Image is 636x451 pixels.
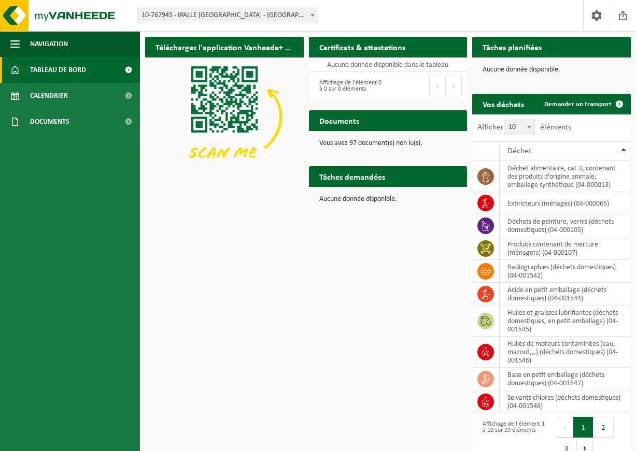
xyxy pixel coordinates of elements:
h2: Téléchargez l'application Vanheede+ maintenant! [145,37,304,57]
div: Affichage de l'élément 0 à 0 sur 0 éléments [314,75,383,97]
td: acide en petit emballage (déchets domestiques) (04-001544) [500,283,631,305]
span: 10 [504,120,534,135]
span: Calendrier [30,83,68,109]
h2: Tâches demandées [309,166,395,186]
span: Tableau de bord [30,57,86,83]
img: Download de VHEPlus App [145,57,304,176]
td: huiles de moteurs contaminées (eau, mazout,,,) (déchets domestiques) (04-001546) [500,337,631,368]
td: produits contenant de mercure (ménagers) (04-000107) [500,237,631,260]
h2: Tâches planifiées [472,37,552,57]
span: 10 [504,120,535,135]
td: extincteurs (ménages) (04-000065) [500,192,631,214]
td: déchet alimentaire, cat 3, contenant des produits d'origine animale, emballage synthétique (04-00... [500,161,631,192]
span: 10-767945 - IPALLE FRASNES - FRASNES-LEZ-BUISSENAL [137,8,318,23]
span: Navigation [30,31,68,57]
label: Afficher éléments [477,123,571,132]
h2: Documents [309,110,370,130]
button: Previous [429,76,446,96]
p: Vous avez 97 document(s) non lu(s). [319,140,457,147]
td: huiles et graisses lubrifiantes (déchets domestiques, en petit emballage) (04-001545) [500,305,631,337]
p: Aucune donnée disponible. [483,66,620,74]
span: Déchet [507,147,531,155]
a: Demander un transport [536,94,630,114]
button: Previous [557,417,573,438]
p: Aucune donnée disponible. [319,196,457,203]
button: 2 [593,417,614,438]
td: Aucune donnée disponible dans le tableau [309,57,468,72]
button: 1 [573,417,593,438]
span: Documents [30,109,69,135]
button: Next [446,76,462,96]
td: solvants chlores (déchets domestiques) (04-001548) [500,390,631,413]
span: Demander un transport [544,101,612,108]
td: Base en petit emballage (déchets domestiques) (04-001547) [500,368,631,390]
td: déchets de peinture, vernis (déchets domestiques) (04-000105) [500,214,631,237]
td: Radiographies (déchets domestiques) (04-001542) [500,260,631,283]
h2: Certificats & attestations [309,37,416,57]
h2: Vos déchets [472,94,534,114]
